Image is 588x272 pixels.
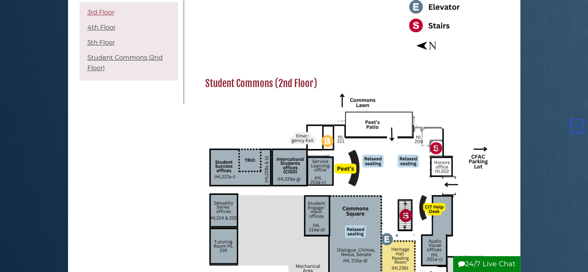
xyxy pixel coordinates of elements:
[453,256,520,272] button: 24/7 Live Chat
[87,39,115,46] a: 5th Floor
[201,77,497,90] h2: Student Commons (2nd Floor)
[568,122,586,130] a: Back to Top
[87,54,163,72] a: Student Commons (2nd Floor)
[87,24,116,31] a: 4th Floor
[87,9,114,16] a: 3rd Floor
